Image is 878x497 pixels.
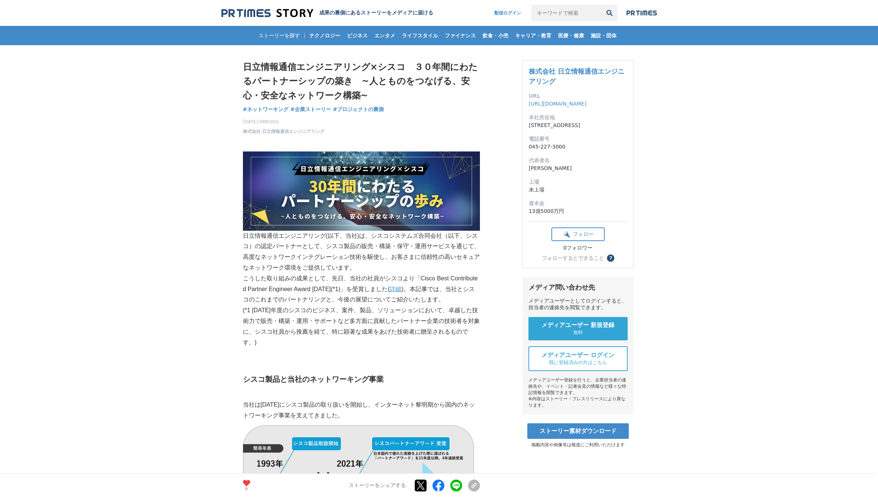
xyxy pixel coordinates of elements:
[529,101,587,107] a: [URL][DOMAIN_NAME]
[529,186,627,194] dd: 未上場
[529,200,627,207] dt: 資本金
[480,32,511,39] span: 飲食・小売
[627,10,657,16] img: prtimes
[442,32,479,39] span: ファイナンス
[243,106,289,113] a: #ネットワーキング
[399,32,441,39] span: ライフスタイル
[399,26,441,45] a: ライフスタイル
[529,157,627,164] dt: 代表者名
[527,423,629,439] a: ストーリー素材ダウンロード
[529,92,627,100] dt: URL
[528,283,628,292] div: メディア問い合わせ先
[243,273,480,305] p: こうした取り組みの成果として、先日、当社の社員がシスコより「Cisco Best Contributed Partner Engineer Award [DATE](*1)」を受賞しました( )...
[529,67,624,85] a: 株式会社 日立情報通信エンジニアリング
[487,5,528,21] a: 配信ログイン
[551,245,605,251] div: 0フォロワー
[529,143,627,151] dd: 045-227-3000
[243,305,480,348] p: (*1 [DATE]年度のシスコのビジネス、案件、製品、ソリューションにおいて、卓越した技術力で販売・構築・運用・サポートなど多方面に貢献したパートナー企業の技術者を対象に、シスコ社員から推薦を...
[528,317,628,340] a: メディアユーザー 新規登録 無料
[221,8,433,18] a: 成果の裏側にあるストーリーをメディアに届ける 成果の裏側にあるストーリーをメディアに届ける
[555,26,587,45] a: 医療・健康
[529,135,627,143] dt: 電話番号
[344,32,371,39] span: ビジネス
[349,482,406,489] p: ストーリーをシェアする
[529,178,627,186] dt: 上場
[442,26,479,45] a: ファイナンス
[607,254,614,262] button: ？
[306,26,343,45] a: テクノロジー
[551,227,605,241] button: フォロー
[523,442,634,448] p: 掲載内容や画像等は報道にご利用いただけます
[344,26,371,45] a: ビジネス
[529,114,627,121] dt: 本社所在地
[290,106,331,113] a: #企業ストーリー
[512,26,554,45] a: キャリア・教育
[243,373,480,385] h2: シスコ製品と当社のネットワーキング事業
[549,359,607,366] span: 既に登録済みの方はこちら
[588,32,620,39] span: 施設・団体
[529,207,627,215] dd: 13億5000万円
[528,377,628,408] div: メディアユーザー登録を行うと、企業担当者の連絡先や、イベント・記者会見の情報など様々な特記情報を閲覧できます。 ※内容はストーリー・プレスリリースにより異なります。
[243,60,480,103] h1: 日立情報通信エンジニアリング×シスコ ３０年間にわたるパートナーシップの築き ~人とものをつなげる、安心・安全なネットワーク構築~
[371,26,398,45] a: エンタメ
[529,164,627,172] dd: [PERSON_NAME]
[319,10,433,16] h2: 成果の裏側にあるストーリーをメディアに届ける
[542,256,604,261] div: フォローするとできること
[555,32,587,39] span: 医療・健康
[480,26,511,45] a: 飲食・小売
[512,32,554,39] span: キャリア・教育
[531,5,601,21] input: キーワードで検索
[243,128,324,135] a: 株式会社 日立情報通信エンジニアリング
[243,119,324,125] span: [DATE] 08時00分
[541,321,615,329] span: メディアユーザー 新規登録
[306,32,343,39] span: テクノロジー
[243,151,480,273] p: 日立情報通信エンジニアリング(以下、当社)は、シスコシステムズ合同会社（以下、シスコ）の認定パートナーとして、シスコ製品の販売・構築・保守・運用サービスを通じて、高度なネットワークインテグレーシ...
[333,106,384,113] a: #プロジェクトの裏側
[390,286,401,292] a: 詳細
[529,121,627,129] dd: [STREET_ADDRESS]
[243,487,250,491] p: 6
[608,256,613,261] span: ？
[371,32,398,39] span: エンタメ
[243,151,480,231] img: thumbnail_291a6e60-8c83-11f0-9d6d-a329db0dd7a1.png
[221,8,313,18] img: 成果の裏側にあるストーリーをメディアに届ける
[528,346,628,371] a: メディアユーザー ログイン 既に登録済みの方はこちら
[601,5,618,21] button: 検索
[541,351,615,359] span: メディアユーザー ログイン
[573,329,583,336] span: 無料
[243,400,480,421] p: 当社は[DATE]にシスコ製品の取り扱いを開始し、インターネット黎明期から国内のネットワーキング事業を支えてきました。
[588,26,620,45] a: 施設・団体
[528,298,628,311] div: メディアユーザーとしてログインすると、担当者の連絡先を閲覧できます。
